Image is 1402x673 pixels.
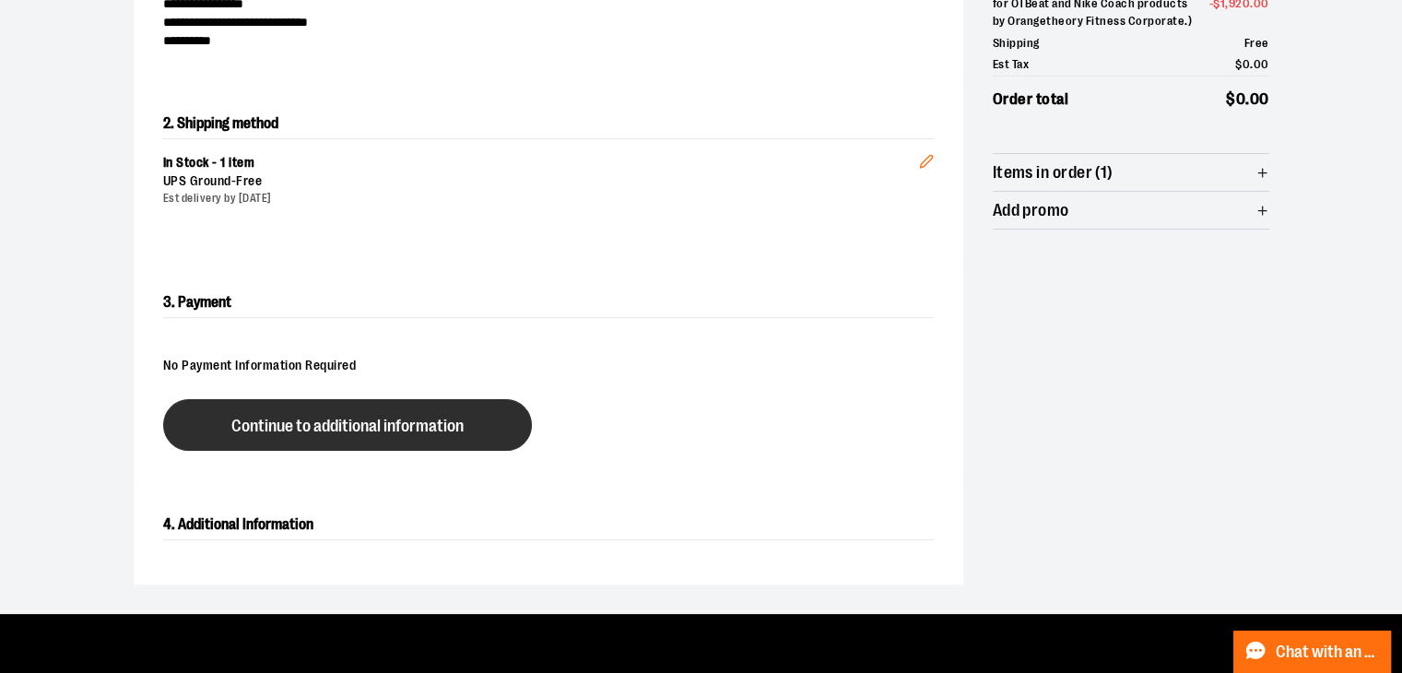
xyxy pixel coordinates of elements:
[1276,643,1380,661] span: Chat with an Expert
[1226,90,1236,108] span: $
[993,202,1069,219] span: Add promo
[1250,90,1269,108] span: 00
[1250,57,1254,71] span: .
[993,192,1269,229] button: Add promo
[231,418,464,435] span: Continue to additional information
[163,288,934,318] h2: 3. Payment
[1254,57,1269,71] span: 00
[163,348,934,384] div: No Payment Information Required
[904,124,948,189] button: Edit
[1236,90,1246,108] span: 0
[163,109,934,138] h2: 2. Shipping method
[993,55,1030,74] span: Est Tax
[1244,36,1269,50] span: Free
[1245,90,1250,108] span: .
[1235,57,1243,71] span: $
[163,399,532,451] button: Continue to additional information
[1233,631,1392,673] button: Chat with an Expert
[163,191,919,207] div: Est delivery by [DATE]
[1243,57,1251,71] span: 0
[993,154,1269,191] button: Items in order (1)
[993,34,1040,53] span: Shipping
[993,164,1113,182] span: Items in order (1)
[236,173,262,188] span: Free
[163,154,919,172] div: In Stock - 1 item
[163,172,919,191] div: UPS Ground -
[993,88,1069,112] span: Order total
[163,510,934,540] h2: 4. Additional Information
